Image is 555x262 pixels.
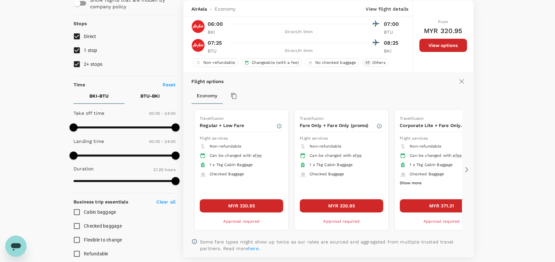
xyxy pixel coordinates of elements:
[74,110,104,116] p: Take off time
[384,48,400,54] p: BKI
[210,172,244,176] span: Checked Baggage
[223,219,260,224] span: Approval required
[300,116,324,121] span: Travelfusion
[313,60,359,65] span: No checked baggage
[248,246,259,251] a: here
[201,60,238,65] span: Non-refundable
[362,58,388,67] div: +1Others
[84,237,122,242] span: Flexible to change
[208,20,223,28] p: 06:00
[310,162,353,167] span: 1 x 7kg Cabin Baggage
[153,167,176,172] span: 21.25 hours
[191,6,207,12] span: AirAsia
[424,25,463,36] h6: MYR 320.95
[438,20,448,24] span: From
[207,6,215,12] span: -
[210,144,241,149] span: Non-refundable
[191,20,205,33] img: AK
[200,199,283,212] button: MYR 320.95
[156,198,176,205] p: Clear all
[410,162,453,167] span: 1 x 7kg Cabin Baggage
[191,39,205,52] img: AK
[384,29,400,35] p: BTU
[400,199,483,212] button: MYR 371.21
[384,39,400,47] p: 08:25
[210,153,278,159] div: Can be changed with a
[208,29,224,35] p: BKI
[366,6,408,12] p: View flight details
[419,39,467,52] button: View options
[455,153,461,158] span: fee
[310,172,344,176] span: Checked Baggage
[84,62,102,67] span: 2+ stops
[355,153,361,158] span: fee
[400,179,422,188] button: Show more
[74,138,104,145] p: Landing time
[310,153,378,159] div: Can be changed with a
[300,199,383,212] button: MYR 320.95
[210,162,253,167] span: 1 x 7kg Cabin Baggage
[74,165,94,172] p: Duration
[149,111,176,116] span: 00:00 - 24:00
[191,78,224,85] p: Flight options
[310,144,341,149] span: Non-refundable
[400,136,428,141] span: Flight services
[208,39,222,47] p: 07:25
[84,34,96,39] span: Direct
[370,60,388,65] span: Others
[149,139,176,144] span: 00:00 - 24:00
[410,153,478,159] div: Can be changed with a
[74,21,87,26] strong: Stops
[305,58,359,67] div: No checked baggage
[89,93,109,99] p: BKI - BTU
[200,239,466,252] p: Some fare types might show up twice as our rates are sourced and aggregated from multiple trusted...
[84,209,116,215] span: Cabin baggage
[400,116,424,121] span: Travelfusion
[200,136,228,141] span: Flight services
[228,29,369,35] div: Direct , 1h 0min
[200,116,224,121] span: Travelfusion
[228,48,369,54] div: Direct , 1h 0min
[410,144,441,149] span: Non-refundable
[323,219,360,224] span: Approval required
[140,93,160,99] p: BTU - BKI
[200,122,276,129] p: Regular + Low Fare
[208,48,224,54] p: BTU
[163,81,176,88] p: Reset
[364,60,371,65] span: + 1
[74,81,85,88] p: Time
[300,136,328,141] span: Flight services
[384,20,400,28] p: 07:00
[300,122,376,129] p: Fare Only + Fare Only (promo)
[84,223,122,229] span: Checked baggage
[241,58,301,67] div: Changeable (with a fee)
[400,122,476,129] p: Corporate Lite + Fare Only (promo)
[193,58,238,67] div: Non-refundable
[74,199,128,204] strong: Business trip essentials
[255,153,261,158] span: fee
[249,60,301,65] span: Changeable (with a fee)
[410,172,444,176] span: Checked Baggage
[423,219,460,224] span: Approval required
[84,48,97,53] span: 1 stop
[84,251,108,256] span: Refundable
[215,6,235,12] span: Economy
[5,236,26,257] iframe: Button to launch messaging window
[191,88,223,104] button: Economy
